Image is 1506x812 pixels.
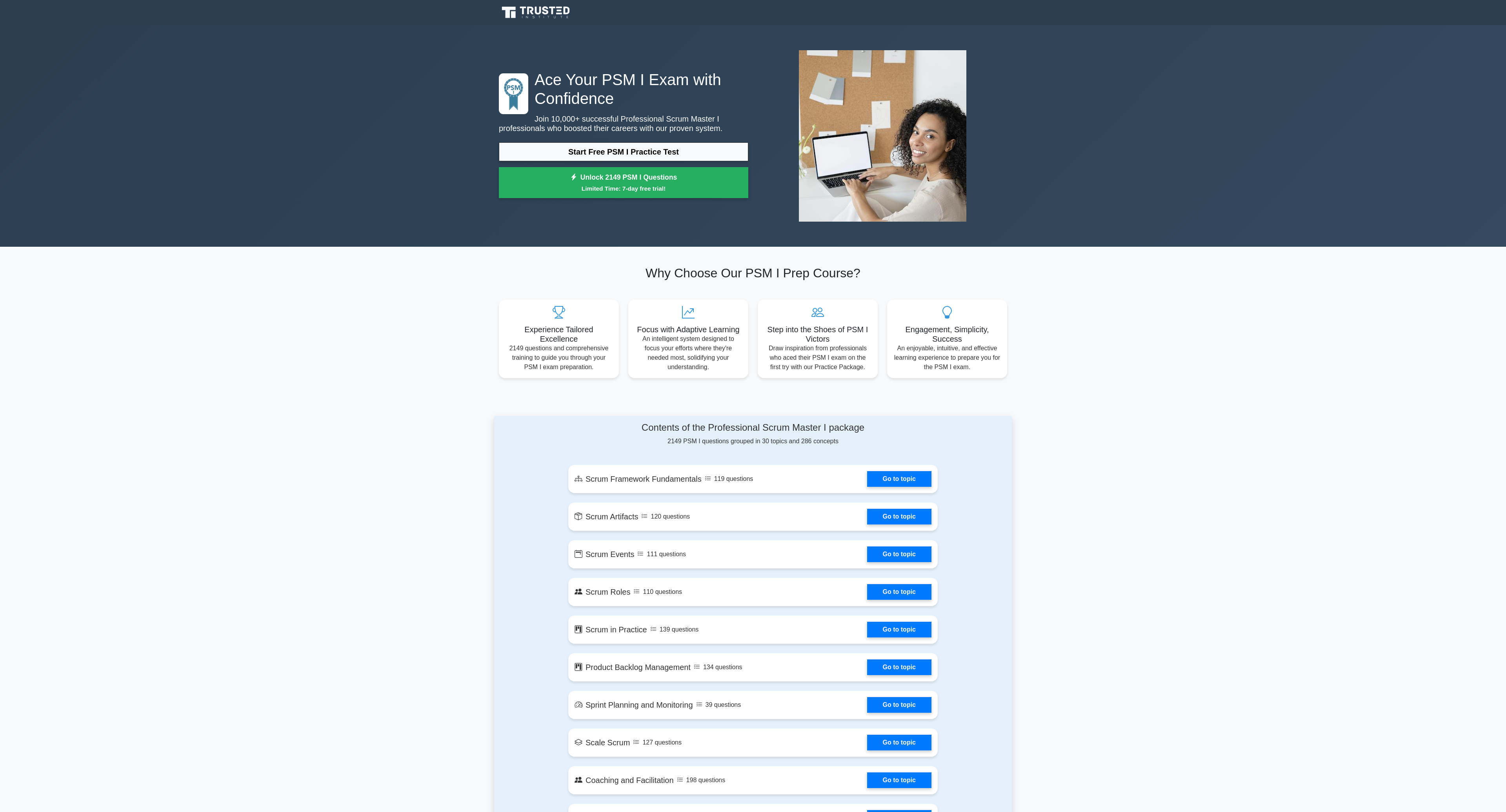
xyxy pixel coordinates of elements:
h4: Contents of the Professional Scrum Master I package [568,422,938,433]
a: Go to topic [867,471,931,487]
small: Limited Time: 7-day free trial! [509,184,738,193]
h5: Focus with Adaptive Learning [635,325,742,334]
a: Go to topic [867,659,931,675]
p: Join 10,000+ successful Professional Scrum Master I professionals who boosted their careers with ... [499,114,748,133]
a: Start Free PSM I Practice Test [499,142,748,161]
div: 2149 PSM I questions grouped in 30 topics and 286 concepts [568,422,938,446]
h5: Step into the Shoes of PSM I Victors [764,325,871,344]
a: Go to topic [867,584,931,600]
a: Go to topic [867,509,931,524]
a: Go to topic [867,772,931,788]
a: Go to topic [867,622,931,637]
p: 2149 questions and comprehensive training to guide you through your PSM I exam preparation. [505,344,613,372]
a: Go to topic [867,697,931,713]
a: Go to topic [867,735,931,750]
p: An enjoyable, intuitive, and effective learning experience to prepare you for the PSM I exam. [893,344,1001,372]
a: Unlock 2149 PSM I QuestionsLimited Time: 7-day free trial! [499,167,748,198]
h1: Ace Your PSM I Exam with Confidence [499,70,748,108]
p: Draw inspiration from professionals who aced their PSM I exam on the first try with our Practice ... [764,344,871,372]
a: Go to topic [867,546,931,562]
h2: Why Choose Our PSM I Prep Course? [499,266,1007,280]
h5: Engagement, Simplicity, Success [893,325,1001,344]
h5: Experience Tailored Excellence [505,325,613,344]
p: An intelligent system designed to focus your efforts where they're needed most, solidifying your ... [635,334,742,372]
